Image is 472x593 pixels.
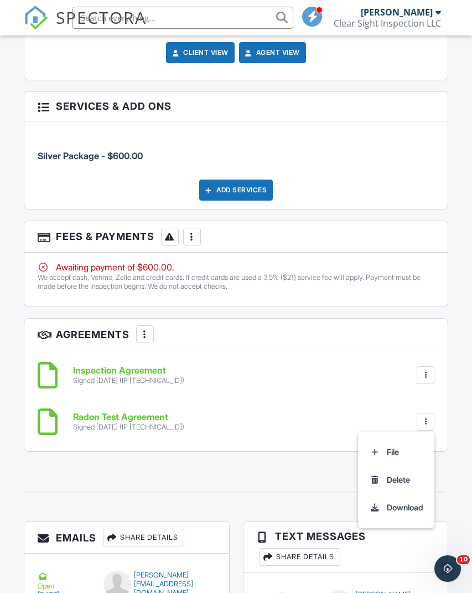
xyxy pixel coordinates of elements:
[170,47,229,58] a: Client View
[56,6,147,29] span: SPECTORA
[457,555,470,564] span: 10
[73,376,184,385] div: Signed [DATE] (IP [TECHNICAL_ID])
[24,6,48,30] img: The Best Home Inspection Software - Spectora
[73,412,184,422] h6: Radon Test Agreement
[334,18,441,29] div: Clear Sight Inspection LLC
[24,221,448,253] h3: Fees & Payments
[199,180,273,201] div: Add Services
[73,366,184,376] h6: Inspection Agreement
[243,47,300,58] a: Agent View
[38,273,435,291] p: We accept cash, Venmo, Zelle and credit cards. If credit cards are used a 3.5% ($21) service fee ...
[73,366,184,385] a: Inspection Agreement Signed [DATE] (IP [TECHNICAL_ID])
[361,7,433,18] div: [PERSON_NAME]
[72,7,293,29] input: Search everything...
[38,130,435,171] li: Service: Silver Package
[24,92,448,121] h3: Services & Add ons
[73,423,184,432] div: Signed [DATE] (IP [TECHNICAL_ID])
[103,529,184,546] div: Share Details
[38,571,90,591] div: Open
[24,319,448,350] h3: Agreements
[243,522,448,573] h3: Text Messages
[365,466,428,494] a: Delete
[38,261,435,273] div: Awaiting payment of $600.00.
[259,548,340,566] div: Share Details
[38,150,143,161] span: Silver Package - $600.00
[73,412,184,432] a: Radon Test Agreement Signed [DATE] (IP [TECHNICAL_ID])
[365,494,428,522] a: Download
[24,15,147,38] a: SPECTORA
[434,555,461,582] iframe: Intercom live chat
[365,438,428,466] a: File
[24,522,229,554] h3: Emails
